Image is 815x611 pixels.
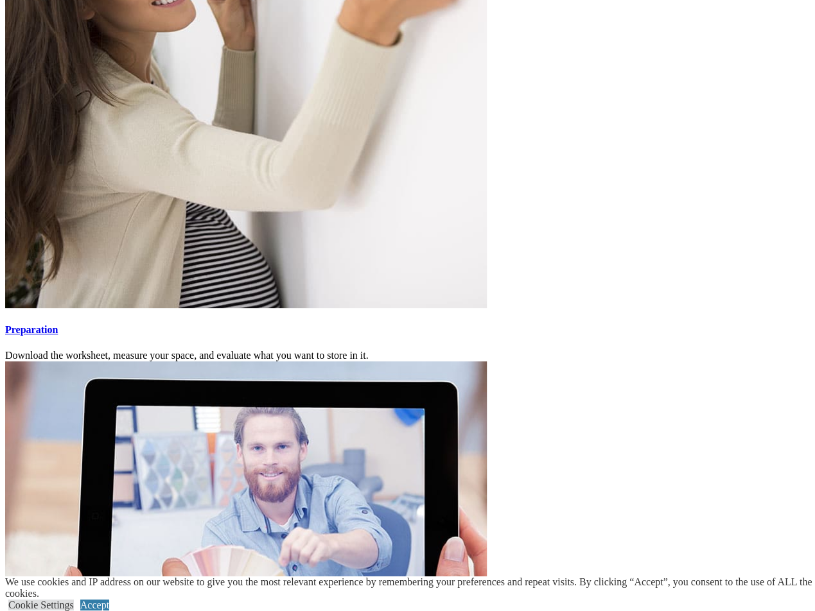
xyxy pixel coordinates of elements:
div: We use cookies and IP address on our website to give you the most relevant experience by remember... [5,576,815,599]
span: Download the worksheet, measure your space, and evaluate what you want to store in it. [5,350,369,361]
a: Preparation [5,324,810,336]
a: Accept [80,599,109,610]
a: Cookie Settings [8,599,74,610]
a: read more about Preparation [5,299,487,310]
